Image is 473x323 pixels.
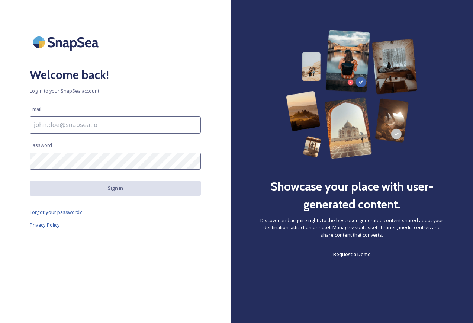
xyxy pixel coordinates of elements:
a: Privacy Policy [30,220,201,229]
span: Email [30,106,41,113]
a: Forgot your password? [30,208,201,217]
span: Request a Demo [333,251,371,258]
img: 63b42ca75bacad526042e722_Group%20154-p-800.png [286,30,418,159]
input: john.doe@snapsea.io [30,116,201,134]
span: Forgot your password? [30,209,82,215]
button: Sign in [30,181,201,195]
h2: Welcome back! [30,66,201,84]
h2: Showcase your place with user-generated content. [260,178,443,213]
span: Password [30,142,52,149]
span: Log in to your SnapSea account [30,87,201,95]
img: SnapSea Logo [30,30,104,55]
a: Request a Demo [333,250,371,259]
span: Discover and acquire rights to the best user-generated content shared about your destination, att... [260,217,443,239]
span: Privacy Policy [30,221,60,228]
